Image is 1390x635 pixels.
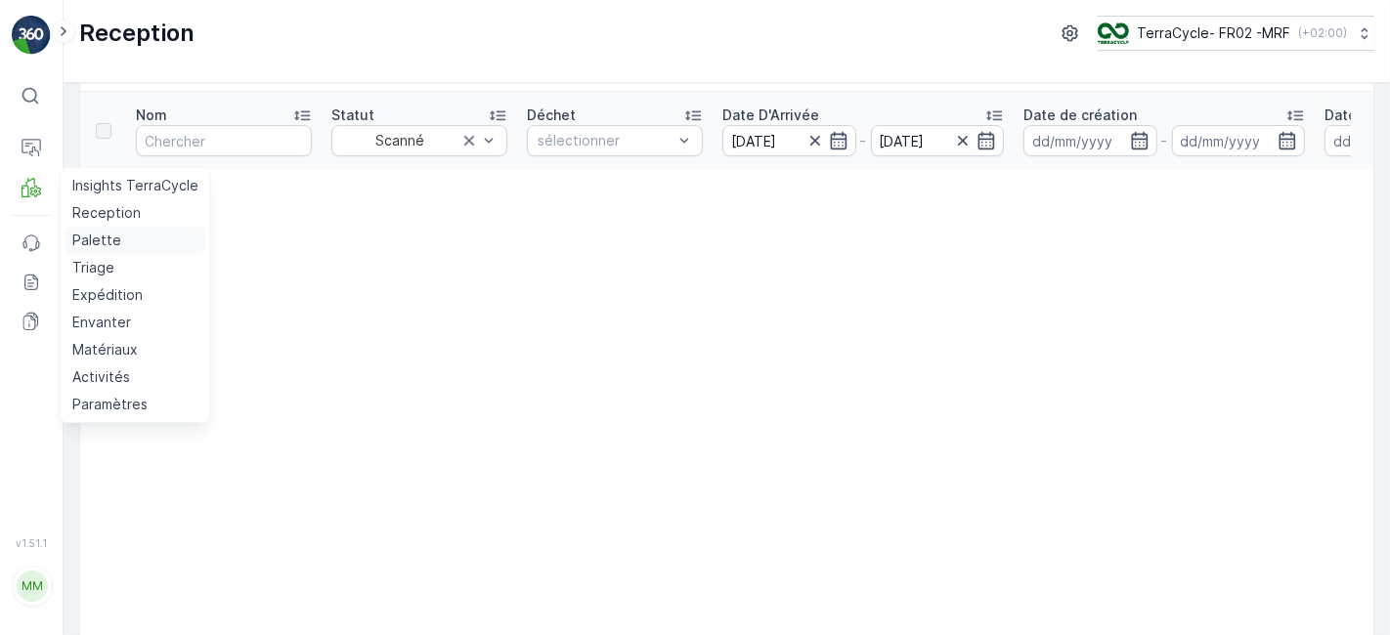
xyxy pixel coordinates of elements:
p: Date D'Arrivée [722,106,819,125]
p: Statut [331,106,374,125]
img: terracycle.png [1098,22,1129,44]
p: TerraCycle- FR02 -MRF [1137,23,1290,43]
input: dd/mm/yyyy [1023,125,1157,156]
input: dd/mm/yyyy [1172,125,1306,156]
p: Date de création [1023,106,1137,125]
p: ( +02:00 ) [1298,25,1347,41]
p: Nom [136,106,167,125]
button: MM [12,553,51,619]
div: MM [17,571,48,602]
p: sélectionner [538,131,673,150]
p: - [1161,129,1168,152]
input: dd/mm/yyyy [871,125,1005,156]
input: dd/mm/yyyy [722,125,856,156]
input: Chercher [136,125,312,156]
p: Reception [79,18,195,49]
p: Déchet [527,106,576,125]
button: TerraCycle- FR02 -MRF(+02:00) [1098,16,1374,51]
img: logo [12,16,51,55]
p: - [860,129,867,152]
span: v 1.51.1 [12,537,51,549]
